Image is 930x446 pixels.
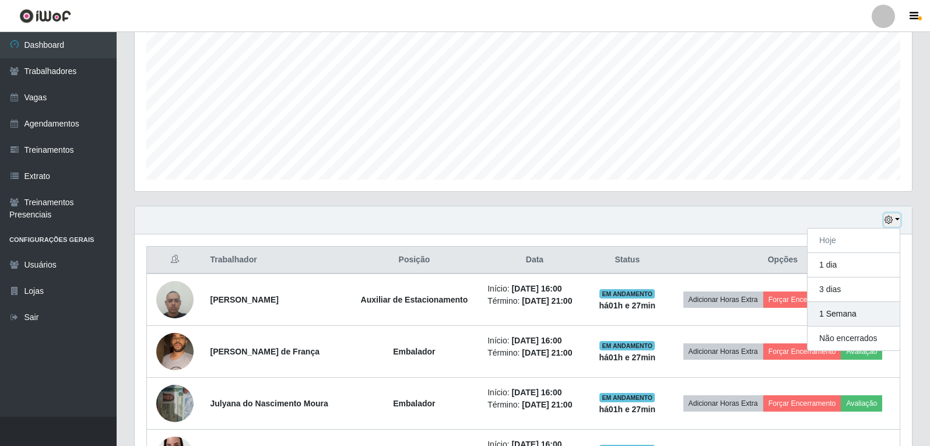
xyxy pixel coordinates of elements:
[348,247,481,274] th: Posição
[361,295,468,304] strong: Auxiliar de Estacionamento
[511,284,561,293] time: [DATE] 16:00
[763,395,841,412] button: Forçar Encerramento
[599,341,655,350] span: EM ANDAMENTO
[808,278,900,302] button: 3 dias
[808,326,900,350] button: Não encerrados
[487,283,582,295] li: Início:
[683,292,763,308] button: Adicionar Horas Extra
[203,247,348,274] th: Trabalhador
[487,295,582,307] li: Término:
[156,378,194,428] img: 1752452635065.jpeg
[156,275,194,324] img: 1693507860054.jpeg
[487,347,582,359] li: Término:
[480,247,589,274] th: Data
[487,335,582,347] li: Início:
[599,353,656,362] strong: há 01 h e 27 min
[763,343,841,360] button: Forçar Encerramento
[599,301,656,310] strong: há 01 h e 27 min
[393,399,435,408] strong: Embalador
[808,302,900,326] button: 1 Semana
[522,296,572,305] time: [DATE] 21:00
[683,395,763,412] button: Adicionar Horas Extra
[763,292,841,308] button: Forçar Encerramento
[841,343,882,360] button: Avaliação
[808,253,900,278] button: 1 dia
[666,247,900,274] th: Opções
[19,9,71,23] img: CoreUI Logo
[210,399,328,408] strong: Julyana do Nascimento Moura
[808,229,900,253] button: Hoje
[522,400,572,409] time: [DATE] 21:00
[393,347,435,356] strong: Embalador
[210,347,320,356] strong: [PERSON_NAME] de França
[487,387,582,399] li: Início:
[511,336,561,345] time: [DATE] 16:00
[210,295,279,304] strong: [PERSON_NAME]
[683,343,763,360] button: Adicionar Horas Extra
[841,395,882,412] button: Avaliação
[589,247,666,274] th: Status
[522,348,572,357] time: [DATE] 21:00
[156,326,194,376] img: 1693432799936.jpeg
[487,399,582,411] li: Término:
[511,388,561,397] time: [DATE] 16:00
[599,405,656,414] strong: há 01 h e 27 min
[599,393,655,402] span: EM ANDAMENTO
[599,289,655,298] span: EM ANDAMENTO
